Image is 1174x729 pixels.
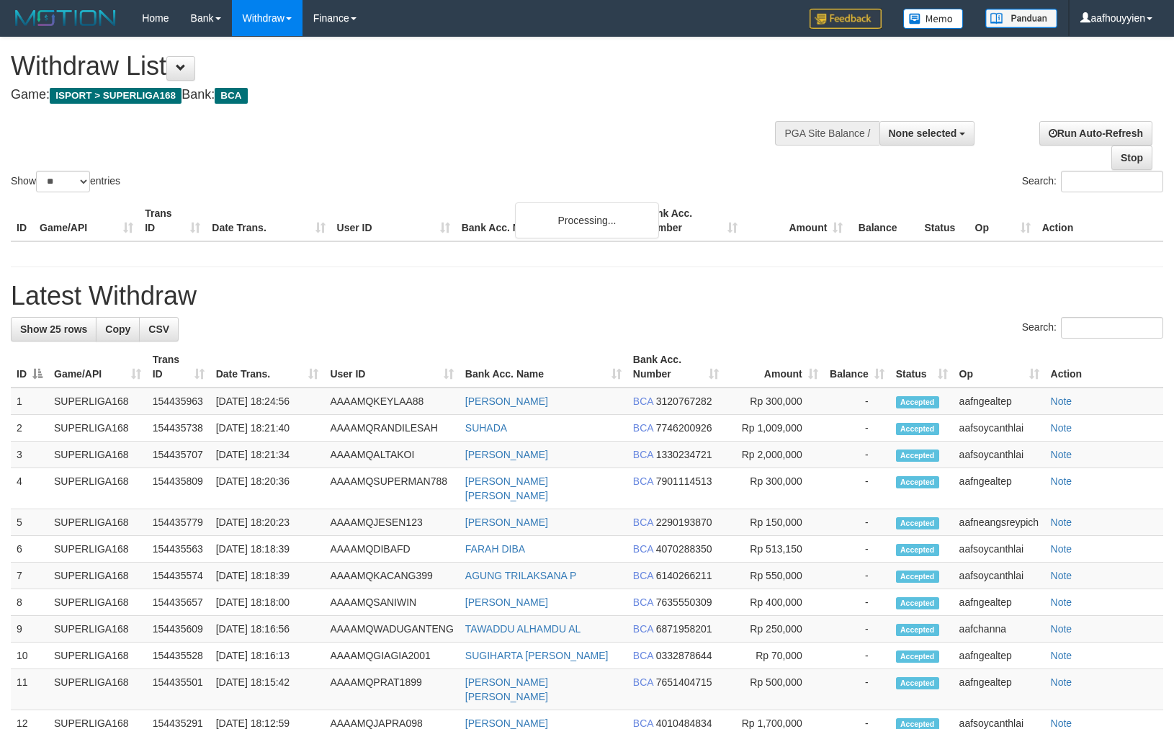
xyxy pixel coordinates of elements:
td: - [824,563,890,589]
td: Rp 513,150 [725,536,824,563]
span: Accepted [896,597,939,609]
th: Status [918,200,969,241]
td: 154435609 [147,616,210,643]
a: Note [1051,449,1072,460]
td: SUPERLIGA168 [48,415,147,442]
span: Copy [105,323,130,335]
span: Accepted [896,423,939,435]
th: Trans ID [139,200,206,241]
td: - [824,388,890,415]
td: AAAAMQKEYLAA88 [324,388,459,415]
td: [DATE] 18:21:40 [210,415,325,442]
span: BCA [633,516,653,528]
td: SUPERLIGA168 [48,616,147,643]
th: Op [969,200,1036,241]
a: Note [1051,623,1072,635]
span: Accepted [896,450,939,462]
td: aafngealtep [954,388,1045,415]
a: Note [1051,676,1072,688]
span: Accepted [896,650,939,663]
td: aafngealtep [954,589,1045,616]
td: Rp 400,000 [725,589,824,616]
td: [DATE] 18:18:39 [210,536,325,563]
td: AAAAMQGIAGIA2001 [324,643,459,669]
td: aafngealtep [954,468,1045,509]
td: 8 [11,589,48,616]
td: aafsoycanthlai [954,415,1045,442]
span: Copy 3120767282 to clipboard [656,395,712,407]
td: AAAAMQRANDILESAH [324,415,459,442]
td: Rp 1,009,000 [725,415,824,442]
span: Copy 7746200926 to clipboard [656,422,712,434]
td: - [824,589,890,616]
a: Note [1051,650,1072,661]
a: Note [1051,475,1072,487]
th: Date Trans. [206,200,331,241]
span: BCA [633,449,653,460]
td: SUPERLIGA168 [48,509,147,536]
td: SUPERLIGA168 [48,669,147,710]
td: [DATE] 18:21:34 [210,442,325,468]
th: ID [11,200,34,241]
th: Balance [848,200,918,241]
span: Accepted [896,476,939,488]
a: [PERSON_NAME] [465,516,548,528]
td: AAAAMQJESEN123 [324,509,459,536]
a: Show 25 rows [11,317,97,341]
select: Showentries [36,171,90,192]
td: aafsoycanthlai [954,442,1045,468]
td: - [824,669,890,710]
a: TAWADDU ALHAMDU AL [465,623,581,635]
td: 154435779 [147,509,210,536]
th: Action [1036,200,1163,241]
td: 4 [11,468,48,509]
span: CSV [148,323,169,335]
span: Copy 0332878644 to clipboard [656,650,712,661]
td: AAAAMQDIBAFD [324,536,459,563]
a: SUGIHARTA [PERSON_NAME] [465,650,609,661]
th: Bank Acc. Name: activate to sort column ascending [460,346,627,388]
a: [PERSON_NAME] [465,449,548,460]
td: SUPERLIGA168 [48,468,147,509]
a: [PERSON_NAME] [PERSON_NAME] [465,475,548,501]
a: Stop [1111,146,1152,170]
span: Copy 2290193870 to clipboard [656,516,712,528]
a: Note [1051,570,1072,581]
img: Button%20Memo.svg [903,9,964,29]
td: [DATE] 18:18:00 [210,589,325,616]
a: FARAH DIBA [465,543,525,555]
th: Action [1045,346,1163,388]
span: BCA [633,676,653,688]
td: 154435963 [147,388,210,415]
span: Copy 6871958201 to clipboard [656,623,712,635]
span: BCA [633,543,653,555]
td: SUPERLIGA168 [48,388,147,415]
td: Rp 300,000 [725,468,824,509]
td: [DATE] 18:16:13 [210,643,325,669]
td: aafngealtep [954,669,1045,710]
td: - [824,468,890,509]
button: None selected [879,121,975,146]
div: Processing... [515,202,659,238]
span: BCA [633,395,653,407]
span: Accepted [896,544,939,556]
span: Copy 4070288350 to clipboard [656,543,712,555]
span: Accepted [896,571,939,583]
input: Search: [1061,171,1163,192]
td: 3 [11,442,48,468]
td: 9 [11,616,48,643]
label: Show entries [11,171,120,192]
th: ID: activate to sort column descending [11,346,48,388]
th: Amount [743,200,848,241]
td: Rp 150,000 [725,509,824,536]
span: BCA [633,650,653,661]
td: - [824,509,890,536]
span: BCA [215,88,247,104]
img: panduan.png [985,9,1057,28]
td: Rp 500,000 [725,669,824,710]
span: BCA [633,422,653,434]
td: 1 [11,388,48,415]
th: Bank Acc. Number: activate to sort column ascending [627,346,725,388]
th: Trans ID: activate to sort column ascending [147,346,210,388]
a: CSV [139,317,179,341]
